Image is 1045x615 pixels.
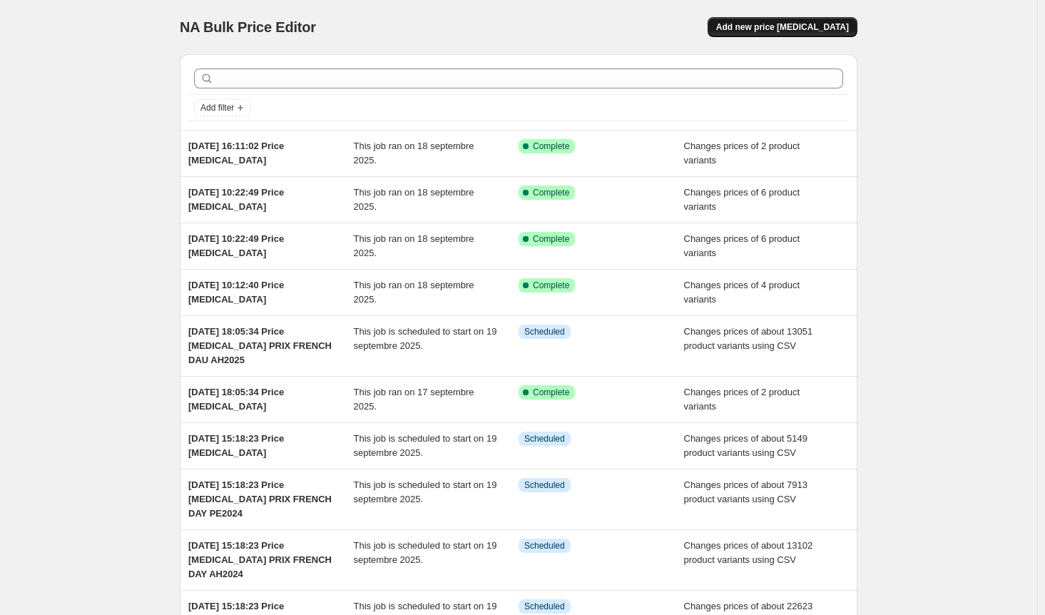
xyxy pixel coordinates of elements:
span: Scheduled [524,601,565,612]
span: Changes prices of 2 product variants [684,387,800,412]
span: [DATE] 10:12:40 Price [MEDICAL_DATA] [188,280,284,305]
span: This job ran on 18 septembre 2025. [354,141,474,166]
span: Add new price [MEDICAL_DATA] [716,21,849,33]
button: Add filter [194,99,251,116]
span: Complete [533,387,569,398]
span: [DATE] 16:11:02 Price [MEDICAL_DATA] [188,141,284,166]
span: Scheduled [524,479,565,491]
span: Scheduled [524,540,565,552]
span: [DATE] 18:05:34 Price [MEDICAL_DATA] [188,387,284,412]
span: Changes prices of 2 product variants [684,141,800,166]
span: Complete [533,187,569,198]
span: [DATE] 15:18:23 Price [MEDICAL_DATA] PRIX FRENCH DAY AH2024 [188,540,332,579]
span: Changes prices of 6 product variants [684,233,800,258]
span: [DATE] 18:05:34 Price [MEDICAL_DATA] PRIX FRENCH DAU AH2025 [188,326,332,365]
span: Changes prices of 6 product variants [684,187,800,212]
span: Add filter [200,102,234,113]
span: This job is scheduled to start on 19 septembre 2025. [354,433,497,458]
span: Changes prices of about 5149 product variants using CSV [684,433,807,458]
span: [DATE] 15:18:23 Price [MEDICAL_DATA] PRIX FRENCH DAY PE2024 [188,479,332,519]
span: NA Bulk Price Editor [180,19,316,35]
span: Changes prices of 4 product variants [684,280,800,305]
span: Changes prices of about 7913 product variants using CSV [684,479,807,504]
span: Changes prices of about 13051 product variants using CSV [684,326,813,351]
span: This job ran on 18 septembre 2025. [354,187,474,212]
span: Complete [533,280,569,291]
span: Complete [533,141,569,152]
span: Scheduled [524,326,565,337]
span: [DATE] 15:18:23 Price [MEDICAL_DATA] [188,433,284,458]
span: This job is scheduled to start on 19 septembre 2025. [354,540,497,565]
span: This job ran on 18 septembre 2025. [354,280,474,305]
span: [DATE] 10:22:49 Price [MEDICAL_DATA] [188,187,284,212]
span: This job is scheduled to start on 19 septembre 2025. [354,326,497,351]
span: [DATE] 10:22:49 Price [MEDICAL_DATA] [188,233,284,258]
span: This job ran on 17 septembre 2025. [354,387,474,412]
span: Changes prices of about 13102 product variants using CSV [684,540,813,565]
span: This job ran on 18 septembre 2025. [354,233,474,258]
span: Complete [533,233,569,245]
span: Scheduled [524,433,565,444]
span: This job is scheduled to start on 19 septembre 2025. [354,479,497,504]
button: Add new price [MEDICAL_DATA] [708,17,857,37]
